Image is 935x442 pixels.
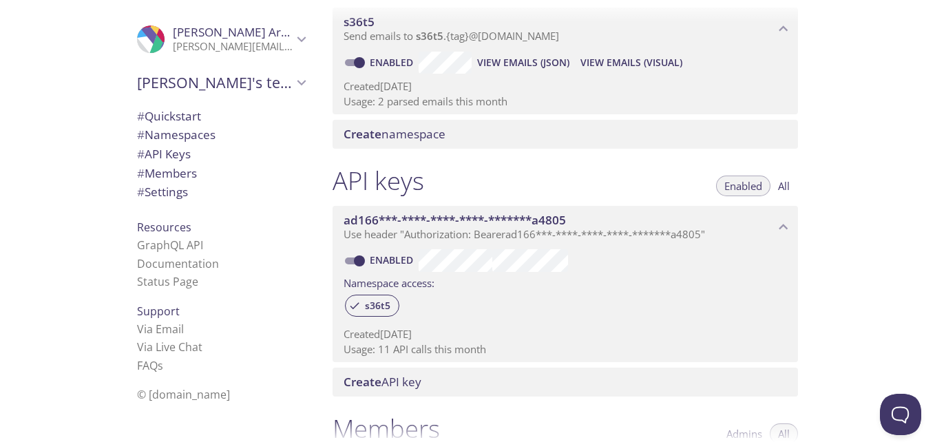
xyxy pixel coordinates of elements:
span: Resources [137,220,191,235]
button: All [770,176,798,196]
div: Create API Key [333,368,798,397]
p: [PERSON_NAME][EMAIL_ADDRESS][DOMAIN_NAME] [173,40,293,54]
span: [PERSON_NAME]'s team [137,73,293,92]
span: Create [344,126,381,142]
h1: API keys [333,165,424,196]
span: [PERSON_NAME] Ares [173,24,293,40]
p: Created [DATE] [344,79,787,94]
div: Team Settings [126,182,316,202]
span: s36t5 [357,299,399,312]
span: API key [344,374,421,390]
a: Enabled [368,56,419,69]
span: s [158,358,163,373]
button: View Emails (Visual) [575,52,688,74]
div: Marcelo Ares [126,17,316,62]
p: Usage: 2 parsed emails this month [344,94,787,109]
div: s36t5 namespace [333,8,798,50]
a: Status Page [137,274,198,289]
a: Via Email [137,322,184,337]
span: # [137,184,145,200]
span: © [DOMAIN_NAME] [137,387,230,402]
span: namespace [344,126,445,142]
a: FAQ [137,358,163,373]
a: Enabled [368,253,419,266]
span: View Emails (Visual) [580,54,682,71]
span: Members [137,165,197,181]
span: Settings [137,184,188,200]
span: # [137,146,145,162]
div: Create namespace [333,120,798,149]
iframe: Help Scout Beacon - Open [880,394,921,435]
label: Namespace access: [344,272,434,292]
p: Created [DATE] [344,327,787,341]
div: Marcelo's team [126,65,316,101]
span: # [137,165,145,181]
div: API Keys [126,145,316,164]
p: Usage: 11 API calls this month [344,342,787,357]
a: GraphQL API [137,238,203,253]
div: s36t5 [345,295,399,317]
button: Enabled [716,176,770,196]
button: View Emails (JSON) [472,52,575,74]
span: s36t5 [416,29,443,43]
span: Send emails to . {tag} @[DOMAIN_NAME] [344,29,559,43]
span: # [137,108,145,124]
div: Namespaces [126,125,316,145]
span: View Emails (JSON) [477,54,569,71]
span: API Keys [137,146,191,162]
a: Via Live Chat [137,339,202,355]
div: Quickstart [126,107,316,126]
div: Members [126,164,316,183]
span: Create [344,374,381,390]
span: Quickstart [137,108,201,124]
span: Support [137,304,180,319]
span: # [137,127,145,143]
a: Documentation [137,256,219,271]
span: Namespaces [137,127,216,143]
